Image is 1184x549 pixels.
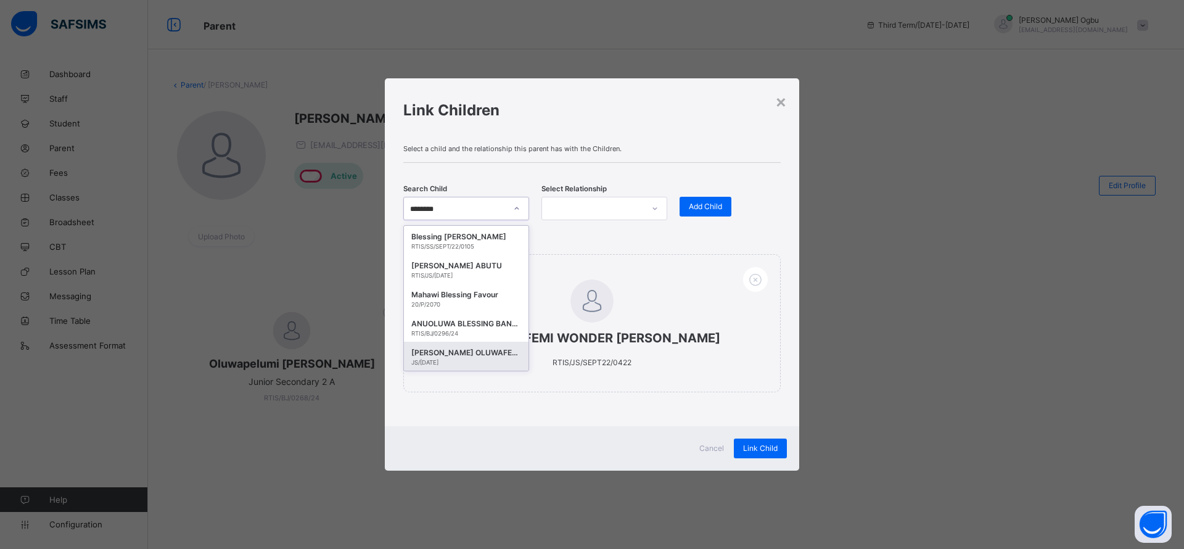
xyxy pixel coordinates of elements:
button: Open asap [1135,506,1172,543]
div: RTIS/SS/SEPT/22/0105 [411,243,521,250]
span: RTIS/JS/SEPT22/0422 [553,358,631,367]
div: JS/[DATE] [411,359,521,366]
div: Mahawi Blessing Favour [411,289,521,301]
h1: Link Children [403,101,781,119]
div: RTIS/JS/[DATE] [411,272,521,279]
span: Search Child [403,184,447,193]
span: Cancel [699,444,724,453]
div: ANUOLUWA BLESSING BANKOLE [411,318,521,330]
span: Link Child [743,444,778,453]
div: RTIS/BJ/0296/24 [411,330,521,337]
div: × [775,91,787,112]
span: OLUWANIFEMI WONDER [PERSON_NAME] [429,331,755,345]
span: Select a child and the relationship this parent has with the Children. [403,144,781,153]
div: [PERSON_NAME] ABUTU [411,260,521,272]
div: [PERSON_NAME] OLUWAFERANMI BLESSING [411,347,521,359]
span: Add Child [689,202,722,211]
img: default.svg [570,279,614,323]
div: 20/P/2070 [411,301,521,308]
div: Blessing [PERSON_NAME] [411,231,521,243]
span: Select Relationship [541,184,607,193]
